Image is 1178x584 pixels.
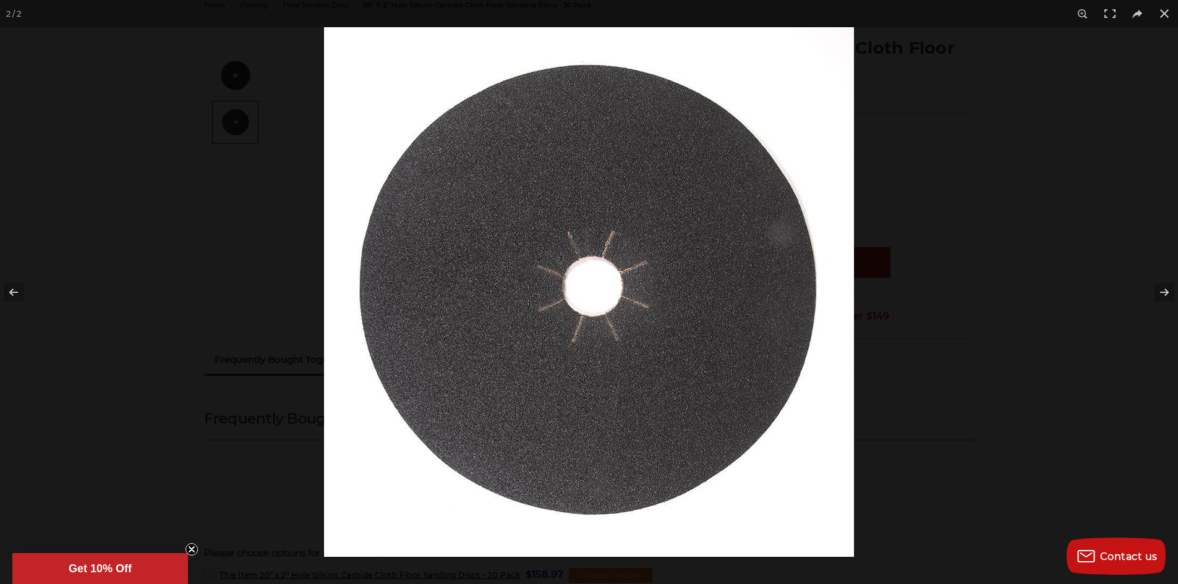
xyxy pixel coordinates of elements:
span: Contact us [1100,551,1158,562]
button: Close teaser [186,543,198,556]
div: Get 10% OffClose teaser [12,553,188,584]
button: Contact us [1067,538,1166,575]
img: 16-in_x_2-in_60_Grit__16457.1571164295.jpg [324,27,854,557]
button: Next (arrow right) [1135,261,1178,323]
span: Get 10% Off [69,562,132,575]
